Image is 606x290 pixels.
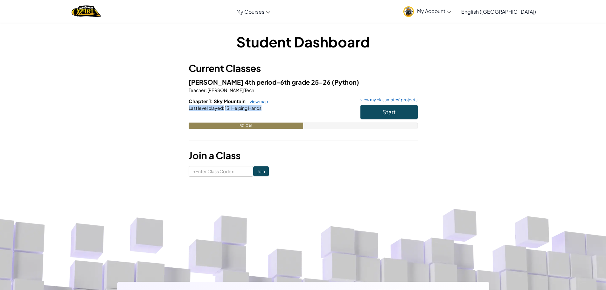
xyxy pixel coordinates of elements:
h3: Current Classes [189,61,418,75]
a: view map [247,99,268,104]
span: [PERSON_NAME] 4th period-6th grade 25-26 [189,78,332,86]
span: 13. [224,105,231,111]
span: Helping Hands [231,105,261,111]
input: Join [253,166,269,176]
a: My Courses [233,3,273,20]
span: : [205,87,207,93]
h1: Student Dashboard [189,32,418,52]
span: My Courses [236,8,264,15]
a: English ([GEOGRAPHIC_DATA]) [458,3,539,20]
span: [PERSON_NAME] Tech [207,87,254,93]
span: Last level played [189,105,223,111]
a: My Account [400,1,454,21]
span: : [223,105,224,111]
a: view my classmates' projects [357,98,418,102]
button: Start [360,105,418,119]
span: My Account [417,8,451,14]
span: Chapter 1: Sky Mountain [189,98,247,104]
img: Home [72,5,101,18]
a: Ozaria by CodeCombat logo [72,5,101,18]
img: avatar [403,6,414,17]
span: (Python) [332,78,359,86]
h3: Join a Class [189,148,418,163]
input: <Enter Class Code> [189,166,253,177]
div: 50.0% [189,123,303,129]
span: Teacher [189,87,205,93]
span: English ([GEOGRAPHIC_DATA]) [461,8,536,15]
span: Start [382,108,396,116]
